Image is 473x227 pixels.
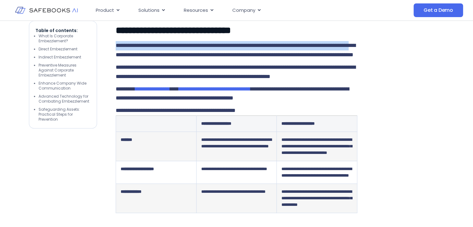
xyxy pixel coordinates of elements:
[138,7,160,14] span: Solutions
[91,4,360,16] div: Menu Toggle
[39,81,91,91] li: Enhance Company Wide Communication
[96,7,114,14] span: Product
[39,107,91,122] li: Safeguarding Assets: Practical Steps for Prevention
[232,7,255,14] span: Company
[39,34,91,44] li: What Is Corporate Embezzlement?
[424,7,453,13] span: Get a Demo
[91,4,360,16] nav: Menu
[39,55,91,60] li: Indirect Embezzlement
[39,94,91,104] li: Advanced Technology for Combating Embezzlement
[35,27,91,34] p: Table of contents:
[414,3,463,17] a: Get a Demo
[184,7,208,14] span: Resources
[39,63,91,78] li: Preventive Measures Against Corporate Embezzlement
[39,47,91,52] li: Direct Embezzlement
